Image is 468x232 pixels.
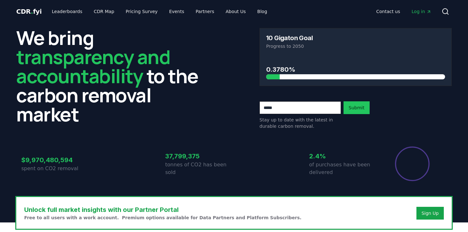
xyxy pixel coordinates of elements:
h2: We bring to the carbon removal market [16,28,209,124]
a: Pricing Survey [121,6,163,17]
p: spent on CO2 removal [21,165,90,172]
span: . [31,8,33,15]
h3: 0.3780% [266,65,445,74]
a: CDR.fyi [16,7,42,16]
a: About Us [221,6,251,17]
a: Leaderboards [47,6,88,17]
h3: Unlock full market insights with our Partner Portal [24,205,301,214]
p: Progress to 2050 [266,43,445,49]
span: CDR fyi [16,8,42,15]
p: Stay up to date with the latest in durable carbon removal. [259,117,341,129]
h3: 37,799,375 [165,151,234,161]
button: Sign Up [416,207,444,220]
h3: 10 Gigaton Goal [266,35,313,41]
h3: $9,970,480,594 [21,155,90,165]
a: Log in [407,6,436,17]
a: Partners [191,6,219,17]
button: Submit [344,101,370,114]
nav: Main [47,6,272,17]
span: Log in [412,8,431,15]
a: Blog [252,6,272,17]
div: Percentage of sales delivered [394,146,430,182]
a: Contact us [371,6,405,17]
a: CDR Map [89,6,119,17]
h3: 2.4% [309,151,378,161]
nav: Main [371,6,436,17]
a: Events [164,6,189,17]
p: Free to all users with a work account. Premium options available for Data Partners and Platform S... [24,214,301,221]
span: transparency and accountability [16,44,170,89]
a: Sign Up [422,210,439,216]
p: tonnes of CO2 has been sold [165,161,234,176]
p: of purchases have been delivered [309,161,378,176]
